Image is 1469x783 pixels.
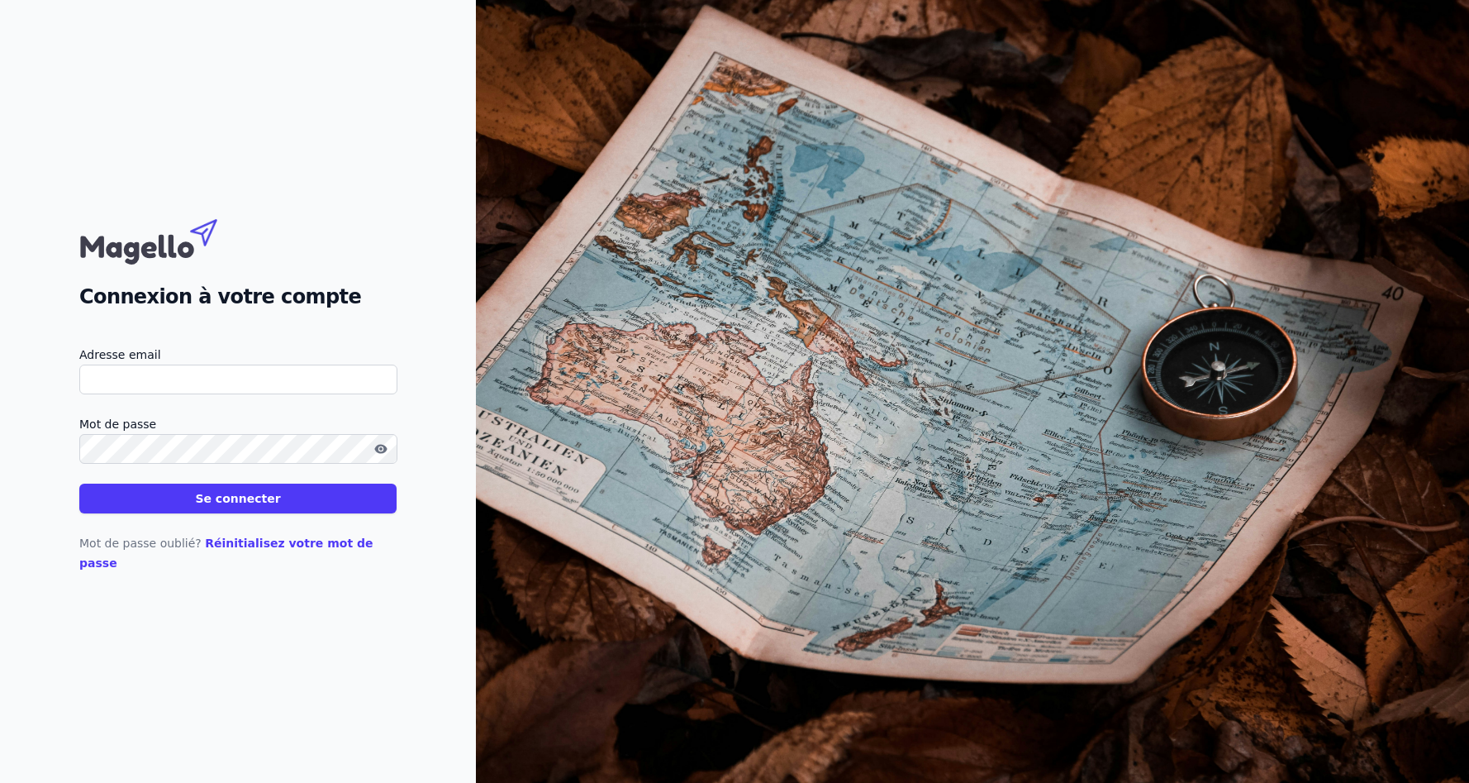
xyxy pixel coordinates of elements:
h2: Connexion à votre compte [79,282,397,312]
a: Réinitialisez votre mot de passe [79,537,373,570]
label: Adresse email [79,345,397,365]
button: Se connecter [79,484,397,513]
img: Magello [79,211,253,269]
p: Mot de passe oublié? [79,533,397,573]
label: Mot de passe [79,414,397,434]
